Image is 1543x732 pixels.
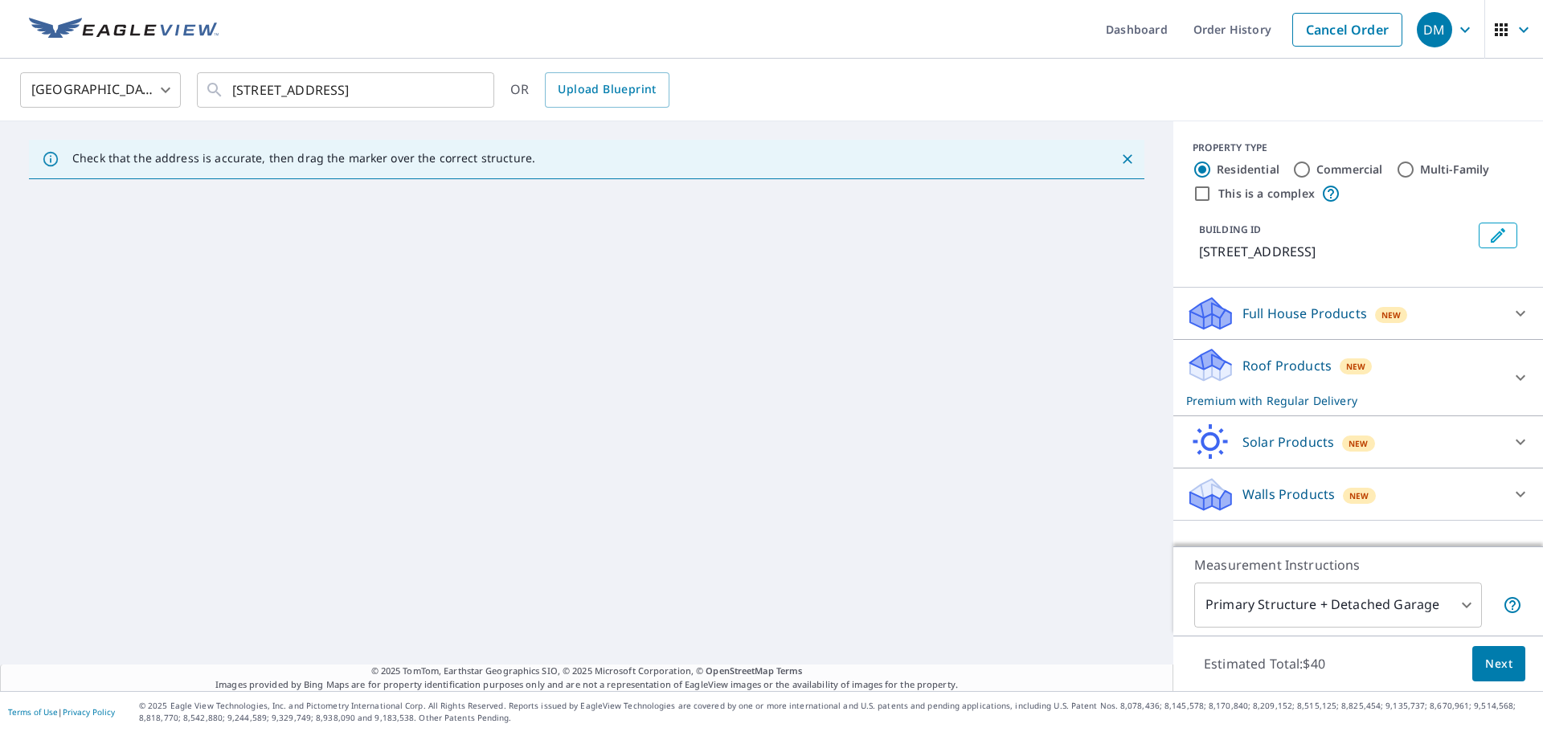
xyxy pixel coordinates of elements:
p: | [8,707,115,717]
button: Edit building 1 [1479,223,1517,248]
label: Residential [1217,162,1279,178]
div: [GEOGRAPHIC_DATA] [20,67,181,112]
a: Terms [776,665,803,677]
p: Estimated Total: $40 [1191,646,1338,681]
p: Check that the address is accurate, then drag the marker over the correct structure. [72,151,535,166]
label: Commercial [1316,162,1383,178]
p: Premium with Regular Delivery [1186,392,1501,409]
button: Next [1472,646,1525,682]
a: OpenStreetMap [706,665,773,677]
div: DM [1417,12,1452,47]
p: [STREET_ADDRESS] [1199,242,1472,261]
div: Primary Structure + Detached Garage [1194,583,1482,628]
span: New [1346,360,1366,373]
span: New [1381,309,1402,321]
a: Terms of Use [8,706,58,718]
button: Close [1117,149,1138,170]
span: New [1349,489,1369,502]
span: Next [1485,654,1512,674]
p: BUILDING ID [1199,223,1261,236]
a: Upload Blueprint [545,72,669,108]
label: This is a complex [1218,186,1315,202]
span: Upload Blueprint [558,80,656,100]
img: EV Logo [29,18,219,42]
label: Multi-Family [1420,162,1490,178]
div: Full House ProductsNew [1186,294,1530,333]
a: Cancel Order [1292,13,1402,47]
p: Full House Products [1242,304,1367,323]
span: © 2025 TomTom, Earthstar Geographics SIO, © 2025 Microsoft Corporation, © [371,665,803,678]
p: Measurement Instructions [1194,555,1522,575]
p: © 2025 Eagle View Technologies, Inc. and Pictometry International Corp. All Rights Reserved. Repo... [139,700,1535,724]
div: Solar ProductsNew [1186,423,1530,461]
p: Roof Products [1242,356,1332,375]
p: Walls Products [1242,485,1335,504]
div: OR [510,72,669,108]
div: PROPERTY TYPE [1193,141,1524,155]
span: Your report will include the primary structure and a detached garage if one exists. [1503,595,1522,615]
div: Roof ProductsNewPremium with Regular Delivery [1186,346,1530,409]
p: Solar Products [1242,432,1334,452]
input: Search by address or latitude-longitude [232,67,461,112]
div: Walls ProductsNew [1186,475,1530,513]
span: New [1349,437,1369,450]
a: Privacy Policy [63,706,115,718]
